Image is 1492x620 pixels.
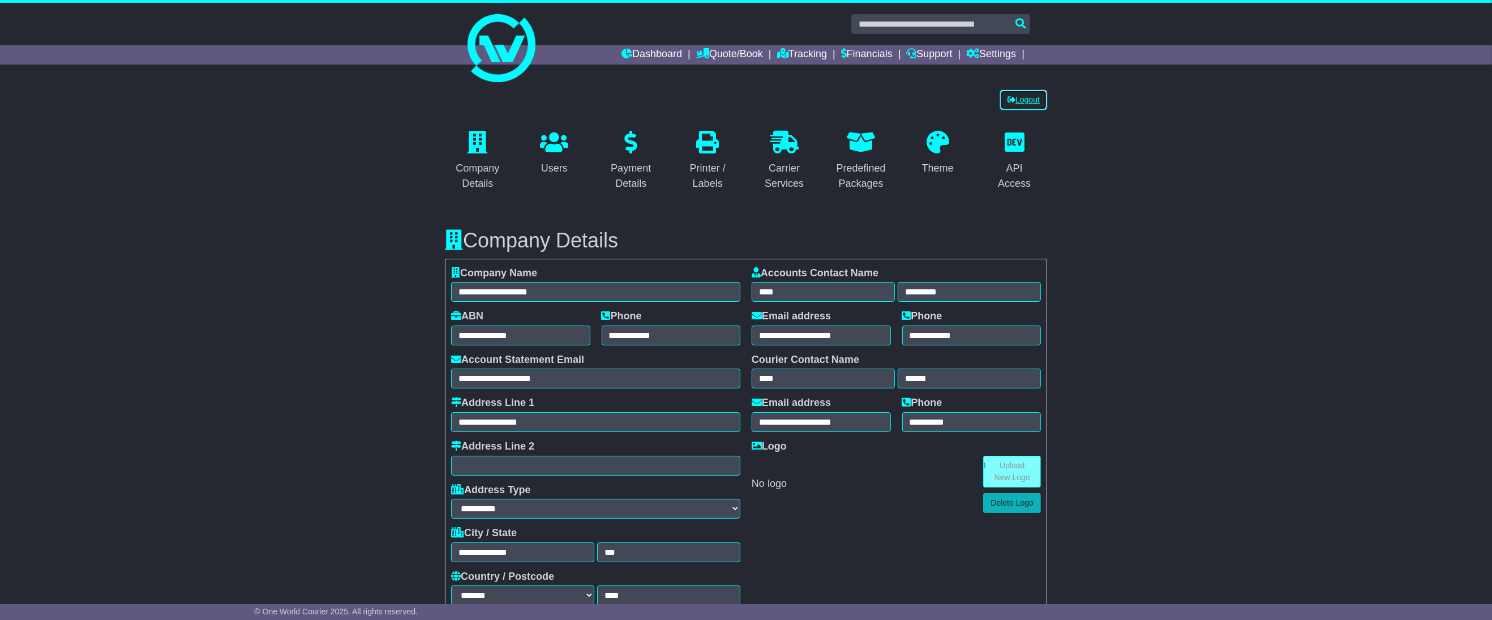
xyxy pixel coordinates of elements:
[752,354,859,366] label: Courier Contact Name
[451,354,584,366] label: Account Statement Email
[922,161,954,176] div: Theme
[752,127,817,195] a: Carrier Services
[451,484,531,497] label: Address Type
[452,161,503,191] div: Company Details
[982,127,1048,195] a: API Access
[533,127,576,180] a: Users
[683,161,734,191] div: Printer / Labels
[602,310,642,323] label: Phone
[445,127,511,195] a: Company Details
[752,310,831,323] label: Email address
[989,161,1040,191] div: API Access
[696,45,763,65] a: Quote/Book
[254,607,418,616] span: © One World Courier 2025. All rights reserved.
[675,127,741,195] a: Printer / Labels
[902,397,942,409] label: Phone
[836,161,887,191] div: Predefined Packages
[752,397,831,409] label: Email address
[451,527,517,540] label: City / State
[752,267,878,280] label: Accounts Contact Name
[752,478,787,489] span: No logo
[759,161,810,191] div: Carrier Services
[451,441,534,453] label: Address Line 2
[451,310,483,323] label: ABN
[445,229,1047,252] h3: Company Details
[598,127,664,195] a: Payment Details
[829,127,894,195] a: Predefined Packages
[902,310,942,323] label: Phone
[966,45,1016,65] a: Settings
[451,397,534,409] label: Address Line 1
[606,161,657,191] div: Payment Details
[451,267,537,280] label: Company Name
[451,571,554,583] label: Country / Postcode
[841,45,893,65] a: Financials
[1000,90,1047,110] a: Logout
[777,45,827,65] a: Tracking
[752,441,787,453] label: Logo
[540,161,568,176] div: Users
[915,127,961,180] a: Theme
[907,45,953,65] a: Support
[983,456,1041,488] a: Upload New Logo
[621,45,682,65] a: Dashboard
